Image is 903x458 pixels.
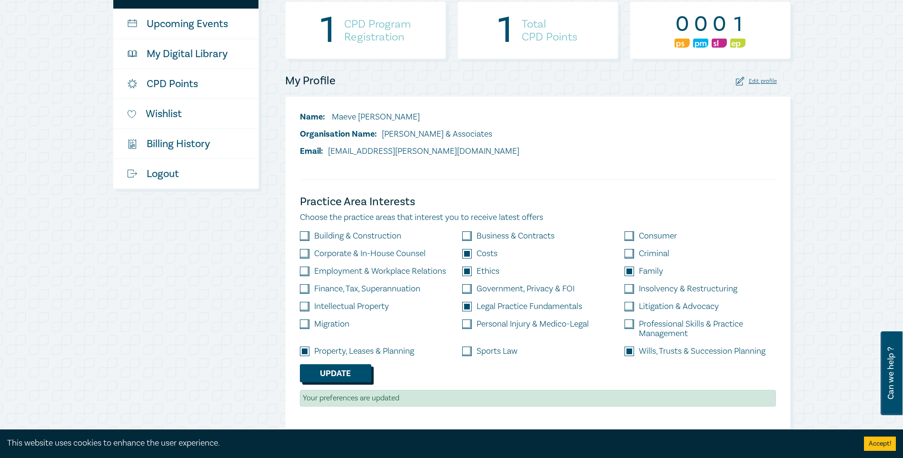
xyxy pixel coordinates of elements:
div: 0 [693,12,708,37]
h4: My Profile [285,73,336,89]
label: Government, Privacy & FOI [476,284,575,294]
a: $Billing History [113,129,258,159]
div: Your preferences are updated [300,390,776,407]
span: Can we help ? [886,337,895,409]
div: 1 [320,18,335,43]
div: 1 [498,18,512,43]
label: Professional Skills & Practice Management [639,319,775,339]
label: Migration [314,319,349,329]
img: Practice Management & Business Skills [693,39,708,48]
span: Organisation Name: [300,129,377,139]
img: Professional Skills [675,39,690,48]
label: Wills, Trusts & Succession Planning [639,347,765,356]
h4: Total CPD Points [522,18,577,43]
label: Personal Injury & Medico-Legal [476,319,589,329]
h4: Practice Area Interests [300,194,776,209]
label: Business & Contracts [476,231,555,241]
a: Logout [113,159,258,189]
label: Costs [476,249,497,259]
label: Legal Practice Fundamentals [476,302,582,311]
img: Ethics & Professional Responsibility [730,39,745,48]
span: Email: [300,146,323,157]
img: Substantive Law [712,39,727,48]
div: 0 [675,12,690,37]
a: My Digital Library [113,39,258,69]
label: Employment & Workplace Relations [314,267,446,276]
div: Edit profile [736,77,777,86]
li: Maeve [PERSON_NAME] [300,111,519,123]
div: 1 [730,12,745,37]
a: Wishlist [113,99,258,129]
div: This website uses cookies to enhance the user experience. [7,437,850,449]
label: Consumer [639,231,677,241]
h4: CPD Program Registration [344,18,411,43]
tspan: $ [129,141,131,145]
a: CPD Points [113,69,258,99]
label: Corporate & In-House Counsel [314,249,426,259]
label: Building & Construction [314,231,401,241]
label: Ethics [476,267,499,276]
label: Family [639,267,663,276]
li: [PERSON_NAME] & Associates [300,128,519,140]
label: Property, Leases & Planning [314,347,414,356]
label: Finance, Tax, Superannuation [314,284,420,294]
li: [EMAIL_ADDRESS][PERSON_NAME][DOMAIN_NAME] [300,145,519,158]
label: Intellectual Property [314,302,389,311]
span: Name: [300,111,325,122]
label: Criminal [639,249,669,259]
button: Accept cookies [864,437,896,451]
p: Choose the practice areas that interest you to receive latest offers [300,211,776,224]
a: Upcoming Events [113,9,258,39]
label: Sports Law [476,347,517,356]
label: Insolvency & Restructuring [639,284,737,294]
button: Update [300,364,371,382]
label: Litigation & Advocacy [639,302,719,311]
div: 0 [712,12,727,37]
